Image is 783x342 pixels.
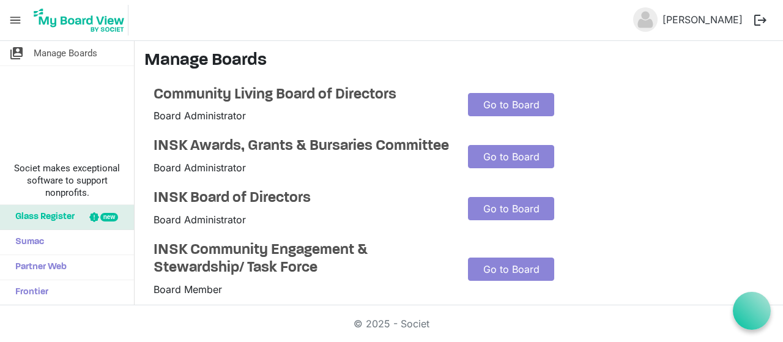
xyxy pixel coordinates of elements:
[154,110,246,122] span: Board Administrator
[468,145,554,168] a: Go to Board
[154,283,222,296] span: Board Member
[154,138,450,155] a: INSK Awards, Grants & Bursaries Committee
[468,197,554,220] a: Go to Board
[468,93,554,116] a: Go to Board
[633,7,658,32] img: no-profile-picture.svg
[354,318,429,330] a: © 2025 - Societ
[9,255,67,280] span: Partner Web
[154,242,450,277] a: INSK Community Engagement & Stewardship/ Task Force
[4,9,27,32] span: menu
[30,5,133,35] a: My Board View Logo
[658,7,748,32] a: [PERSON_NAME]
[9,230,44,255] span: Sumac
[9,205,75,229] span: Glass Register
[154,214,246,226] span: Board Administrator
[748,7,773,33] button: logout
[154,86,450,104] a: Community Living Board of Directors
[30,5,128,35] img: My Board View Logo
[144,51,773,72] h3: Manage Boards
[468,258,554,281] a: Go to Board
[154,162,246,174] span: Board Administrator
[9,280,48,305] span: Frontier
[100,213,118,221] div: new
[34,41,97,65] span: Manage Boards
[6,162,128,199] span: Societ makes exceptional software to support nonprofits.
[154,190,450,207] a: INSK Board of Directors
[9,41,24,65] span: switch_account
